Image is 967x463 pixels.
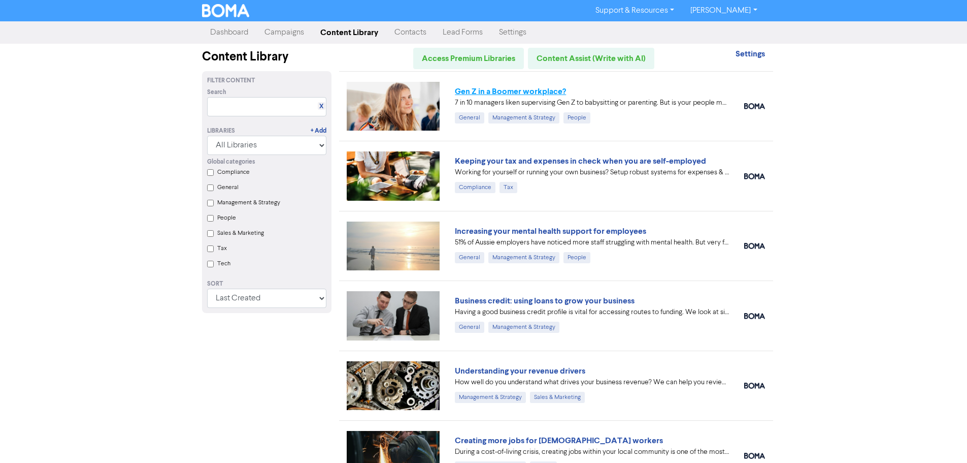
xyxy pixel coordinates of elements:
a: Settings [491,22,535,43]
span: Search [207,88,226,97]
a: Support & Resources [587,3,682,19]
div: Content Library [202,48,331,66]
label: Management & Strategy [217,198,280,207]
a: Content Library [312,22,386,43]
div: Filter Content [207,76,326,85]
div: Sales & Marketing [530,392,585,403]
img: boma_accounting [744,173,765,179]
a: + Add [311,127,326,136]
label: People [217,213,236,223]
a: Access Premium Libraries [413,48,524,69]
a: Creating more jobs for [DEMOGRAPHIC_DATA] workers [455,436,663,446]
div: General [455,112,484,124]
div: Tax [499,182,517,193]
div: 51% of Aussie employers have noticed more staff struggling with mental health. But very few have ... [455,237,729,248]
a: Lead Forms [435,22,491,43]
iframe: Chat Widget [916,414,967,463]
a: Business credit: using loans to grow your business [455,296,635,306]
div: Compliance [455,182,495,193]
a: Gen Z in a Boomer workplace? [455,86,566,97]
img: boma [744,103,765,109]
label: Compliance [217,168,250,177]
label: Tech [217,259,230,268]
img: boma_accounting [744,383,765,389]
a: Understanding your revenue drivers [455,366,585,376]
div: Management & Strategy [488,252,559,263]
div: Libraries [207,127,235,136]
label: Sales & Marketing [217,229,264,238]
a: [PERSON_NAME] [682,3,765,19]
a: Keeping your tax and expenses in check when you are self-employed [455,156,706,166]
div: People [563,252,590,263]
div: During a cost-of-living crisis, creating jobs within your local community is one of the most impo... [455,447,729,457]
div: Having a good business credit profile is vital for accessing routes to funding. We look at six di... [455,307,729,318]
div: Management & Strategy [488,112,559,124]
div: General [455,252,484,263]
a: Dashboard [202,22,256,43]
img: boma [744,243,765,249]
label: General [217,183,239,192]
strong: Settings [736,49,765,59]
img: BOMA Logo [202,4,250,17]
a: Content Assist (Write with AI) [528,48,654,69]
div: Global categories [207,158,326,167]
img: boma [744,453,765,459]
a: Settings [736,50,765,58]
div: Management & Strategy [488,322,559,333]
div: Sort [207,280,326,289]
div: 7 in 10 managers liken supervising Gen Z to babysitting or parenting. But is your people manageme... [455,98,729,108]
div: Management & Strategy [455,392,526,403]
div: Working for yourself or running your own business? Setup robust systems for expenses & tax requir... [455,167,729,178]
div: How well do you understand what drives your business revenue? We can help you review your numbers... [455,377,729,388]
img: boma [744,313,765,319]
a: X [319,103,323,110]
div: People [563,112,590,124]
a: Campaigns [256,22,312,43]
a: Increasing your mental health support for employees [455,226,646,236]
a: Contacts [386,22,435,43]
label: Tax [217,244,227,253]
div: General [455,322,484,333]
